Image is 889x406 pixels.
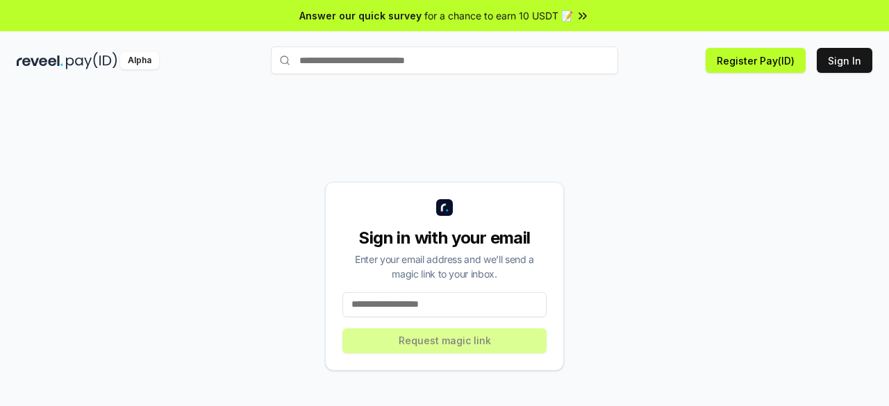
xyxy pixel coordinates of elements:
img: pay_id [66,52,117,69]
img: logo_small [436,199,453,216]
span: Answer our quick survey [299,8,422,23]
img: reveel_dark [17,52,63,69]
div: Alpha [120,52,159,69]
button: Register Pay(ID) [706,48,806,73]
span: for a chance to earn 10 USDT 📝 [424,8,573,23]
div: Enter your email address and we’ll send a magic link to your inbox. [342,252,547,281]
div: Sign in with your email [342,227,547,249]
button: Sign In [817,48,872,73]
